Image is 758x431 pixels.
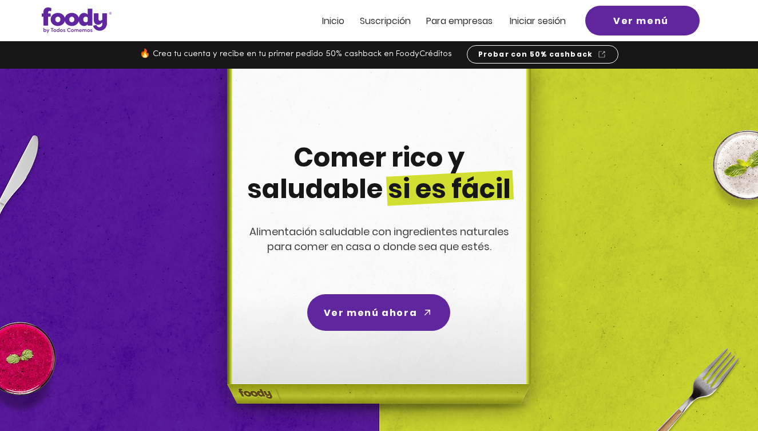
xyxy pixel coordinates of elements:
[467,45,618,64] a: Probar con 50% cashback
[510,16,566,26] a: Iniciar sesión
[360,16,411,26] a: Suscripción
[249,224,509,254] span: Alimentación saludable con ingredientes naturales para comer en casa o donde sea que estés.
[324,306,417,320] span: Ver menú ahora
[437,14,493,27] span: ra empresas
[322,14,344,27] span: Inicio
[613,14,669,28] span: Ver menú
[42,7,112,33] img: Logo_Foody V2.0.0 (3).png
[478,49,593,60] span: Probar con 50% cashback
[510,14,566,27] span: Iniciar sesión
[426,16,493,26] a: Para empresas
[692,365,747,420] iframe: Messagebird Livechat Widget
[322,16,344,26] a: Inicio
[140,50,452,58] span: 🔥 Crea tu cuenta y recibe en tu primer pedido 50% cashback en FoodyCréditos
[585,6,700,35] a: Ver menú
[426,14,437,27] span: Pa
[360,14,411,27] span: Suscripción
[247,139,511,207] span: Comer rico y saludable si es fácil
[307,294,450,331] a: Ver menú ahora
